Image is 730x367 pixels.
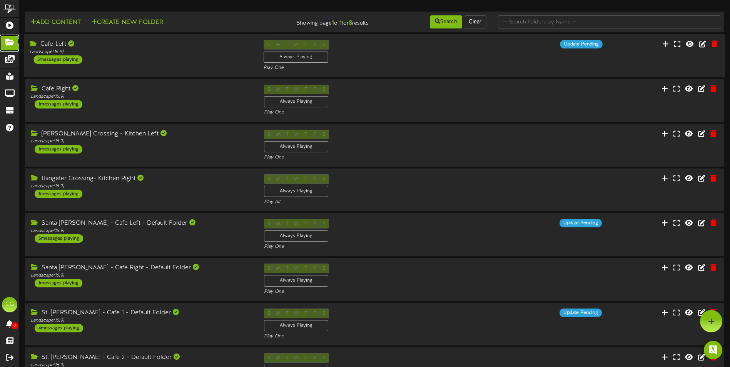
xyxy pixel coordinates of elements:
[28,18,83,27] button: Add Content
[264,52,328,63] div: Always Playing
[31,183,252,190] div: Landscape ( 16:9 )
[264,96,328,107] div: Always Playing
[339,20,342,27] strong: 1
[35,234,83,243] div: 5 messages playing
[30,49,252,55] div: Landscape ( 16:9 )
[264,244,486,250] div: Play One
[704,341,722,359] div: Open Intercom Messenger
[31,130,252,138] div: [PERSON_NAME] Crossing - Kitchen Left
[31,317,252,324] div: Landscape ( 16:9 )
[31,219,252,228] div: Santa [PERSON_NAME] - Cafe Left - Default Folder
[264,289,486,295] div: Play One
[35,100,82,108] div: 1 messages playing
[31,85,252,93] div: Cafe Right
[35,145,82,153] div: 1 messages playing
[430,15,462,28] button: Search
[464,15,486,28] button: Clear
[89,18,165,27] button: Create New Folder
[31,264,252,272] div: Santa [PERSON_NAME] - Cafe Right - Default Folder
[257,15,374,28] div: Showing page of for results
[31,93,252,100] div: Landscape ( 16:9 )
[264,141,328,152] div: Always Playing
[264,109,486,116] div: Play One
[33,55,82,64] div: 5 messages playing
[349,20,352,27] strong: 8
[30,40,252,49] div: Cafe Left
[31,309,252,317] div: St. [PERSON_NAME] - Cafe 1 - Default Folder
[264,154,486,161] div: Play One
[332,20,334,27] strong: 1
[31,353,252,362] div: St. [PERSON_NAME] - Cafe 2 - Default Folder
[31,272,252,279] div: Landscape ( 16:9 )
[264,230,328,242] div: Always Playing
[498,15,721,28] input: -- Search Folders by Name --
[35,190,82,198] div: 1 messages playing
[560,309,602,317] div: Update Pending
[560,40,603,48] div: Update Pending
[2,297,17,312] div: CG
[264,65,486,71] div: Play One
[264,333,486,340] div: Play One
[35,279,82,287] div: 1 messages playing
[264,199,486,205] div: Play All
[31,138,252,145] div: Landscape ( 16:9 )
[560,219,602,227] div: Update Pending
[11,322,18,329] span: 0
[264,320,328,331] div: Always Playing
[264,186,328,197] div: Always Playing
[31,174,252,183] div: Bangeter Crossing- Kitchen Right
[264,275,328,286] div: Always Playing
[31,228,252,234] div: Landscape ( 16:9 )
[35,324,83,332] div: 4 messages playing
